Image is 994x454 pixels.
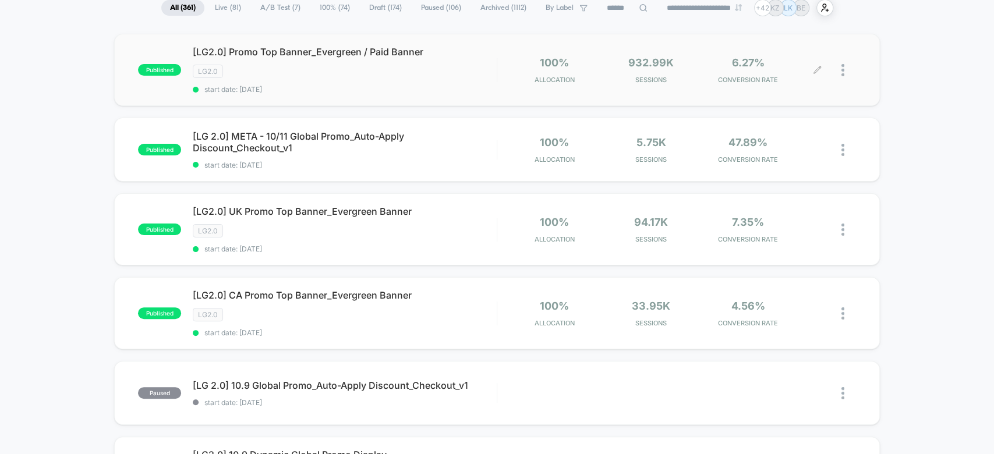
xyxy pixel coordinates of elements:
span: [LG2.0] Promo Top Banner_Evergreen / Paid Banner [193,46,496,58]
span: [LG 2.0] META - 10/11 Global Promo_Auto-Apply Discount_Checkout_v1 [193,130,496,154]
span: start date: [DATE] [193,398,496,407]
span: published [138,224,181,235]
span: 932.99k [628,56,674,69]
span: published [138,144,181,155]
span: Allocation [535,155,575,164]
p: BE [797,3,805,12]
span: Allocation [535,319,575,327]
span: Allocation [535,76,575,84]
span: 100% [540,300,569,312]
span: 100% [540,136,569,148]
span: Sessions [606,235,696,243]
img: close [841,307,844,320]
span: By Label [546,3,574,12]
span: 100% [540,56,569,69]
img: close [841,224,844,236]
span: [LG2.0] CA Promo Top Banner_Evergreen Banner [193,289,496,301]
span: paused [138,387,181,399]
span: LG2.0 [193,65,223,78]
span: CONVERSION RATE [702,319,793,327]
span: Sessions [606,155,696,164]
span: 4.56% [731,300,765,312]
span: 6.27% [731,56,764,69]
span: published [138,307,181,319]
span: LG2.0 [193,224,223,237]
span: start date: [DATE] [193,85,496,94]
span: [LG 2.0] 10.9 Global Promo_Auto-Apply Discount_Checkout_v1 [193,379,496,391]
img: end [735,4,742,11]
img: close [841,64,844,76]
span: 47.89% [728,136,767,148]
span: Sessions [606,76,696,84]
p: KZ [770,3,780,12]
span: LG2.0 [193,308,223,321]
img: close [841,387,844,399]
span: 94.17k [634,216,668,228]
span: start date: [DATE] [193,244,496,253]
span: start date: [DATE] [193,161,496,169]
span: 33.95k [632,300,670,312]
span: Allocation [535,235,575,243]
span: 5.75k [636,136,666,148]
span: start date: [DATE] [193,328,496,337]
span: CONVERSION RATE [702,76,793,84]
span: CONVERSION RATE [702,235,793,243]
span: 100% [540,216,569,228]
span: Sessions [606,319,696,327]
p: LK [784,3,793,12]
span: published [138,64,181,76]
span: 7.35% [732,216,764,228]
span: [LG2.0] UK Promo Top Banner_Evergreen Banner [193,205,496,217]
img: close [841,144,844,156]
